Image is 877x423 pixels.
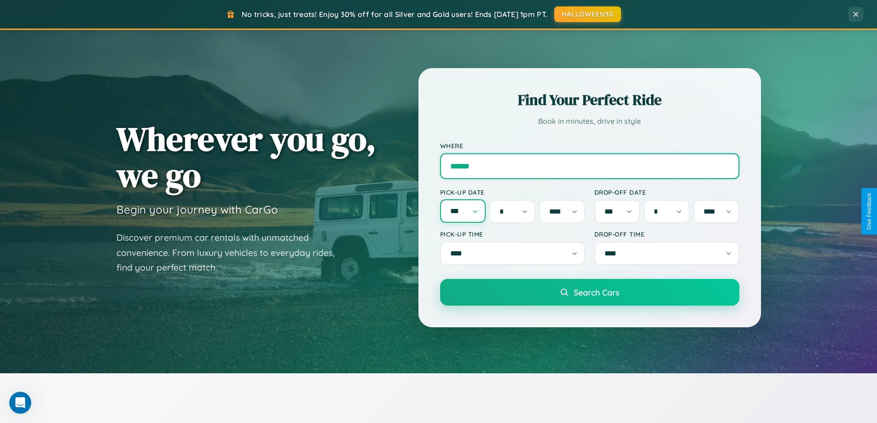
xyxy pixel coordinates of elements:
[594,188,739,196] label: Drop-off Date
[554,6,621,22] button: HALLOWEEN30
[116,121,376,193] h1: Wherever you go, we go
[594,230,739,238] label: Drop-off Time
[116,230,347,275] p: Discover premium car rentals with unmatched convenience. From luxury vehicles to everyday rides, ...
[440,90,739,110] h2: Find Your Perfect Ride
[440,142,739,150] label: Where
[242,10,547,19] span: No tricks, just treats! Enjoy 30% off for all Silver and Gold users! Ends [DATE] 1pm PT.
[440,230,585,238] label: Pick-up Time
[440,279,739,306] button: Search Cars
[574,287,619,297] span: Search Cars
[866,193,872,230] div: Give Feedback
[440,115,739,128] p: Book in minutes, drive in style
[9,392,31,414] iframe: Intercom live chat
[116,203,278,216] h3: Begin your journey with CarGo
[440,188,585,196] label: Pick-up Date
